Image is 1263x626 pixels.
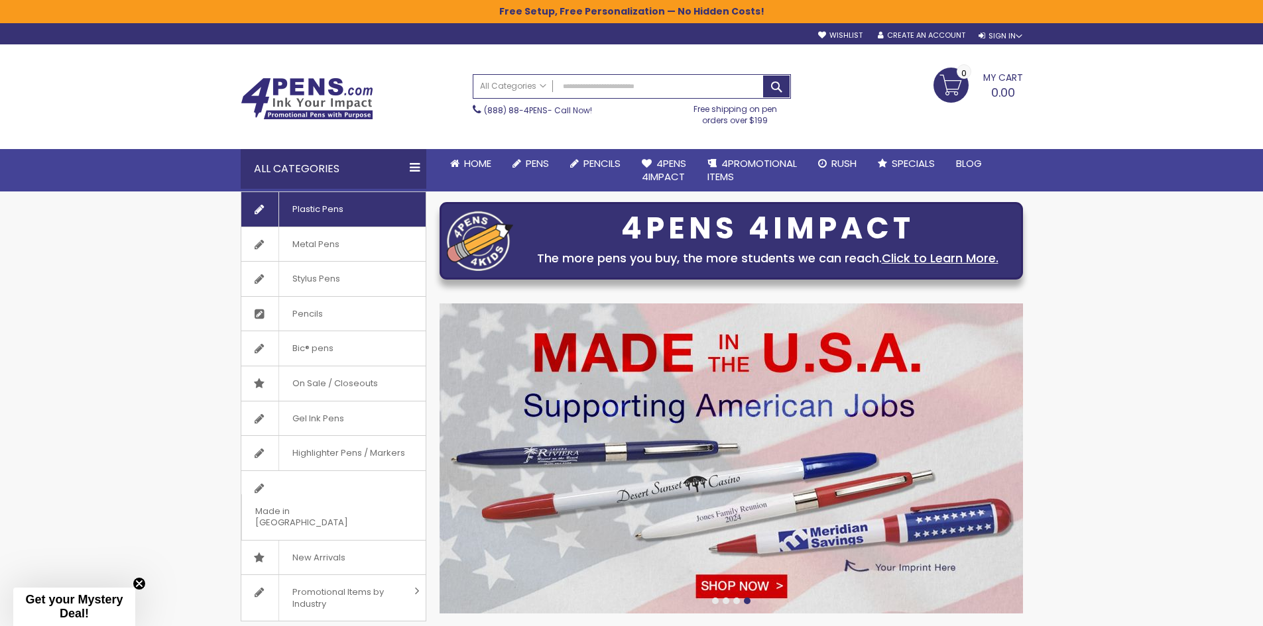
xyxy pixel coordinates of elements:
[945,149,992,178] a: Blog
[241,471,426,540] a: Made in [GEOGRAPHIC_DATA]
[440,303,1023,613] img: /custom-pens/usa-made-pens.html
[278,297,336,331] span: Pencils
[892,156,935,170] span: Specials
[979,31,1022,41] div: Sign In
[241,366,426,401] a: On Sale / Closeouts
[241,262,426,296] a: Stylus Pens
[818,30,863,40] a: Wishlist
[464,156,491,170] span: Home
[484,105,548,116] a: (888) 88-4PENS
[447,211,513,271] img: four_pen_logo.png
[707,156,797,183] span: 4PROMOTIONAL ITEMS
[882,250,998,266] a: Click to Learn More.
[961,67,967,79] span: 0
[241,541,426,575] a: New Arrivals
[831,156,857,170] span: Rush
[278,262,353,296] span: Stylus Pens
[278,575,410,621] span: Promotional Items by Industry
[278,366,391,401] span: On Sale / Closeouts
[278,436,418,470] span: Highlighter Pens / Markers
[278,401,357,436] span: Gel Ink Pens
[440,149,502,178] a: Home
[631,149,697,192] a: 4Pens4impact
[480,81,546,91] span: All Categories
[241,401,426,436] a: Gel Ink Pens
[13,588,135,626] div: Get your Mystery Deal!Close teaser
[583,156,621,170] span: Pencils
[956,156,982,170] span: Blog
[241,575,426,621] a: Promotional Items by Industry
[697,149,808,192] a: 4PROMOTIONALITEMS
[808,149,867,178] a: Rush
[520,249,1016,268] div: The more pens you buy, the more students we can reach.
[278,192,357,227] span: Plastic Pens
[278,541,359,575] span: New Arrivals
[241,192,426,227] a: Plastic Pens
[241,436,426,470] a: Highlighter Pens / Markers
[241,78,373,120] img: 4Pens Custom Pens and Promotional Products
[278,331,347,366] span: Bic® pens
[642,156,686,183] span: 4Pens 4impact
[25,593,123,620] span: Get your Mystery Deal!
[278,227,353,262] span: Metal Pens
[526,156,549,170] span: Pens
[520,215,1016,242] div: 4PENS 4IMPACT
[241,227,426,262] a: Metal Pens
[473,75,553,97] a: All Categories
[484,105,592,116] span: - Call Now!
[933,68,1023,101] a: 0.00 0
[680,99,791,125] div: Free shipping on pen orders over $199
[867,149,945,178] a: Specials
[241,494,392,540] span: Made in [GEOGRAPHIC_DATA]
[502,149,560,178] a: Pens
[991,84,1015,101] span: 0.00
[241,297,426,331] a: Pencils
[878,30,965,40] a: Create an Account
[560,149,631,178] a: Pencils
[133,577,146,590] button: Close teaser
[241,331,426,366] a: Bic® pens
[241,149,426,189] div: All Categories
